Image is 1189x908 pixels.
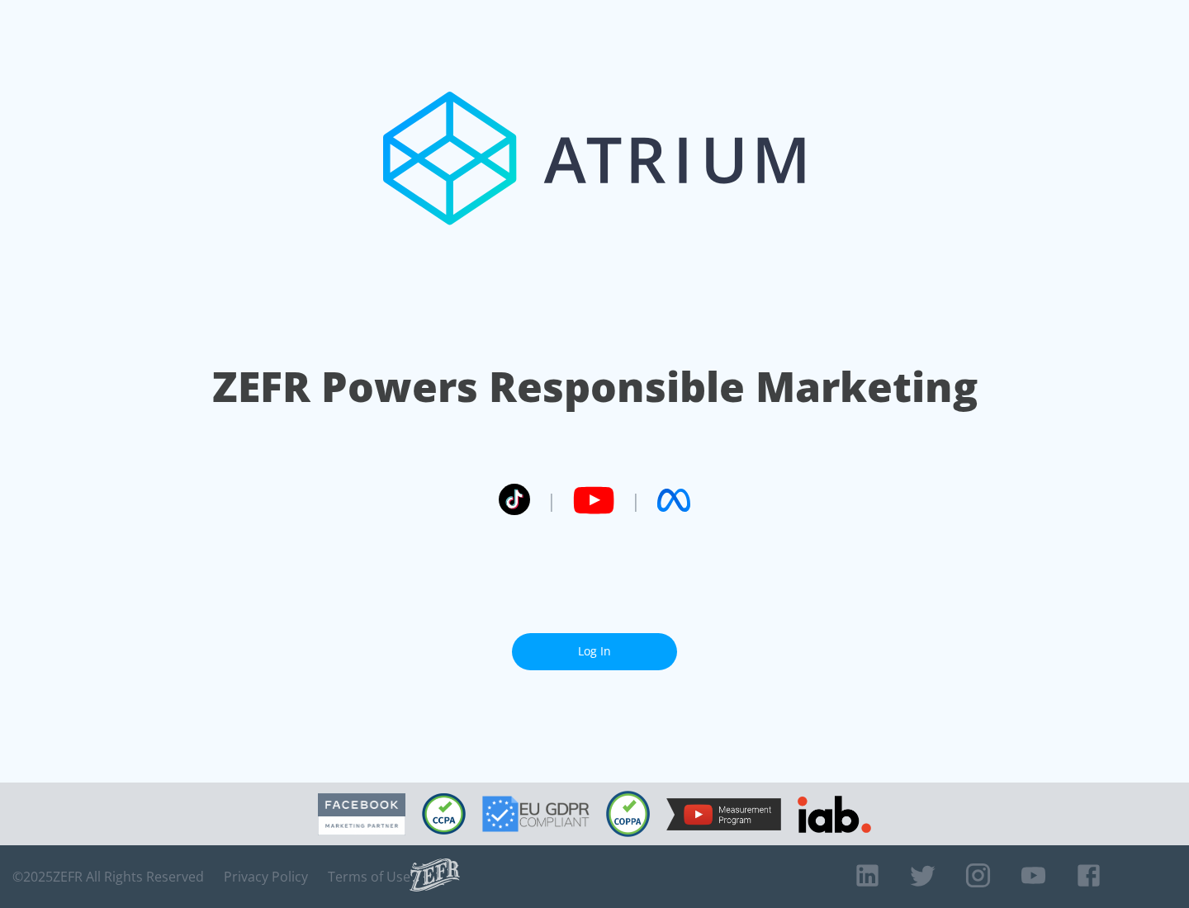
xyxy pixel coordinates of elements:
img: GDPR Compliant [482,796,590,832]
img: CCPA Compliant [422,793,466,835]
a: Terms of Use [328,868,410,885]
img: YouTube Measurement Program [666,798,781,830]
span: | [547,488,557,513]
span: | [631,488,641,513]
img: IAB [798,796,871,833]
h1: ZEFR Powers Responsible Marketing [212,358,978,415]
a: Privacy Policy [224,868,308,885]
img: COPPA Compliant [606,791,650,837]
span: © 2025 ZEFR All Rights Reserved [12,868,204,885]
a: Log In [512,633,677,670]
img: Facebook Marketing Partner [318,793,405,835]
